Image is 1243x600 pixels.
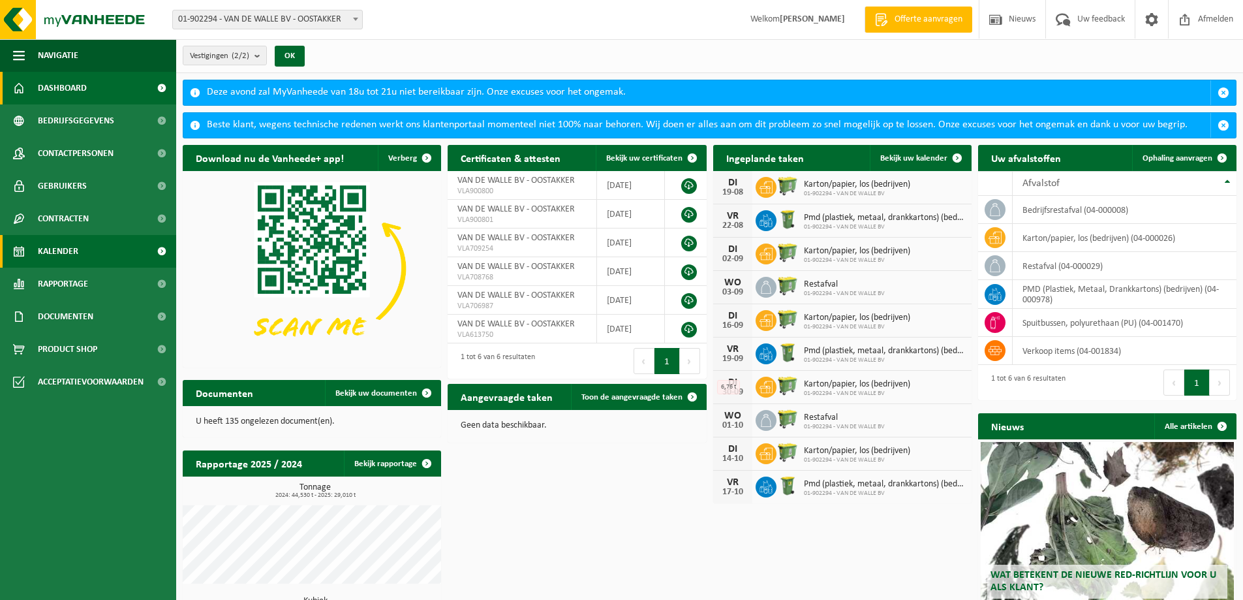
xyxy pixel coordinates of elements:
td: bedrijfsrestafval (04-000008) [1013,196,1236,224]
td: verkoop items (04-001834) [1013,337,1236,365]
a: Bekijk uw certificaten [596,145,705,171]
span: Pmd (plastiek, metaal, drankkartons) (bedrijven) [804,213,965,223]
div: Beste klant, wegens technische redenen werkt ons klantenportaal momenteel niet 100% naar behoren.... [207,113,1210,138]
span: 01-902294 - VAN DE WALLE BV [804,323,910,331]
span: Documenten [38,300,93,333]
td: [DATE] [597,229,665,257]
span: Rapportage [38,268,88,300]
span: Karton/papier, los (bedrijven) [804,379,910,390]
span: VAN DE WALLE BV - OOSTAKKER [457,233,575,243]
a: Bekijk uw kalender [870,145,970,171]
td: [DATE] [597,257,665,286]
td: [DATE] [597,315,665,343]
span: Bekijk uw certificaten [606,154,683,163]
img: WB-0240-HPE-GN-50 [776,341,799,364]
a: Bekijk rapportage [344,450,440,477]
button: Verberg [378,145,440,171]
span: VAN DE WALLE BV - OOSTAKKER [457,319,575,329]
div: 1 tot 6 van 6 resultaten [985,368,1066,397]
p: Geen data beschikbaar. [461,421,693,430]
span: VLA613750 [457,330,587,340]
div: 14-10 [720,454,746,464]
h2: Rapportage 2025 / 2024 [183,450,315,476]
div: 17-10 [720,488,746,497]
div: VR [720,211,746,221]
span: Bedrijfsgegevens [38,104,114,137]
span: Product Shop [38,333,97,366]
a: Toon de aangevraagde taken [571,384,705,410]
span: 01-902294 - VAN DE WALLE BV [804,456,910,464]
button: 1 [1184,370,1210,396]
img: WB-0660-HPE-GN-50 [776,441,799,464]
div: VR [720,477,746,488]
h2: Documenten [183,380,266,405]
button: Next [680,348,700,374]
img: WB-0660-HPE-GN-50 [776,408,799,430]
span: Gebruikers [38,170,87,202]
span: 01-902294 - VAN DE WALLE BV [804,223,965,231]
span: Afvalstof [1022,178,1060,189]
div: 19-08 [720,188,746,197]
span: Karton/papier, los (bedrijven) [804,246,910,257]
span: VLA709254 [457,244,587,254]
span: VAN DE WALLE BV - OOSTAKKER [457,204,575,214]
p: U heeft 135 ongelezen document(en). [196,417,428,426]
span: Bekijk uw documenten [335,389,417,398]
img: WB-0660-HPE-GN-50 [776,375,799,397]
span: 01-902294 - VAN DE WALLE BV [804,423,885,431]
span: 01-902294 - VAN DE WALLE BV [804,490,965,497]
span: Vestigingen [190,46,249,66]
a: Alle artikelen [1154,413,1235,439]
td: restafval (04-000029) [1013,252,1236,280]
button: Vestigingen(2/2) [183,46,267,65]
span: Restafval [804,279,885,290]
span: Navigatie [38,39,78,72]
span: Dashboard [38,72,87,104]
span: Contracten [38,202,89,235]
span: Karton/papier, los (bedrijven) [804,180,910,190]
img: WB-0660-HPE-GN-50 [776,175,799,197]
a: Bekijk uw documenten [325,380,440,406]
span: 2024: 44,530 t - 2025: 29,010 t [189,492,441,499]
td: karton/papier, los (bedrijven) (04-000026) [1013,224,1236,252]
div: DI [720,444,746,454]
span: Pmd (plastiek, metaal, drankkartons) (bedrijven) [804,346,965,356]
count: (2/2) [232,52,249,60]
span: Offerte aanvragen [891,13,966,26]
td: spuitbussen, polyurethaan (PU) (04-001470) [1013,309,1236,337]
h2: Download nu de Vanheede+ app! [183,145,357,170]
span: VLA708768 [457,272,587,283]
a: Offerte aanvragen [865,7,972,33]
h2: Aangevraagde taken [448,384,566,409]
h2: Ingeplande taken [713,145,817,170]
span: Toon de aangevraagde taken [581,393,683,402]
button: OK [275,46,305,67]
span: 01-902294 - VAN DE WALLE BV - OOSTAKKER [172,10,363,29]
span: Contactpersonen [38,137,114,170]
span: VLA900801 [457,215,587,225]
span: 01-902294 - VAN DE WALLE BV [804,390,910,398]
span: Bekijk uw kalender [880,154,947,163]
div: 22-08 [720,221,746,230]
span: VAN DE WALLE BV - OOSTAKKER [457,176,575,185]
span: Karton/papier, los (bedrijven) [804,313,910,323]
h2: Certificaten & attesten [448,145,574,170]
img: WB-0660-HPE-GN-50 [776,242,799,264]
span: Restafval [804,413,885,423]
div: DI [720,178,746,188]
div: VR [720,344,746,355]
span: Verberg [388,154,417,163]
div: DI [720,244,746,255]
button: Next [1210,370,1230,396]
div: 19-09 [720,355,746,364]
a: Ophaling aanvragen [1132,145,1235,171]
span: Pmd (plastiek, metaal, drankkartons) (bedrijven) [804,479,965,490]
span: VAN DE WALLE BV - OOSTAKKER [457,291,575,300]
span: 01-902294 - VAN DE WALLE BV [804,257,910,264]
img: Download de VHEPlus App [183,171,441,365]
img: WB-0660-HPE-GN-50 [776,308,799,330]
h2: Nieuws [978,413,1037,439]
img: WB-0240-HPE-GN-50 [776,475,799,497]
img: WB-0240-HPE-GN-50 [776,208,799,230]
span: 01-902294 - VAN DE WALLE BV - OOSTAKKER [173,10,362,29]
